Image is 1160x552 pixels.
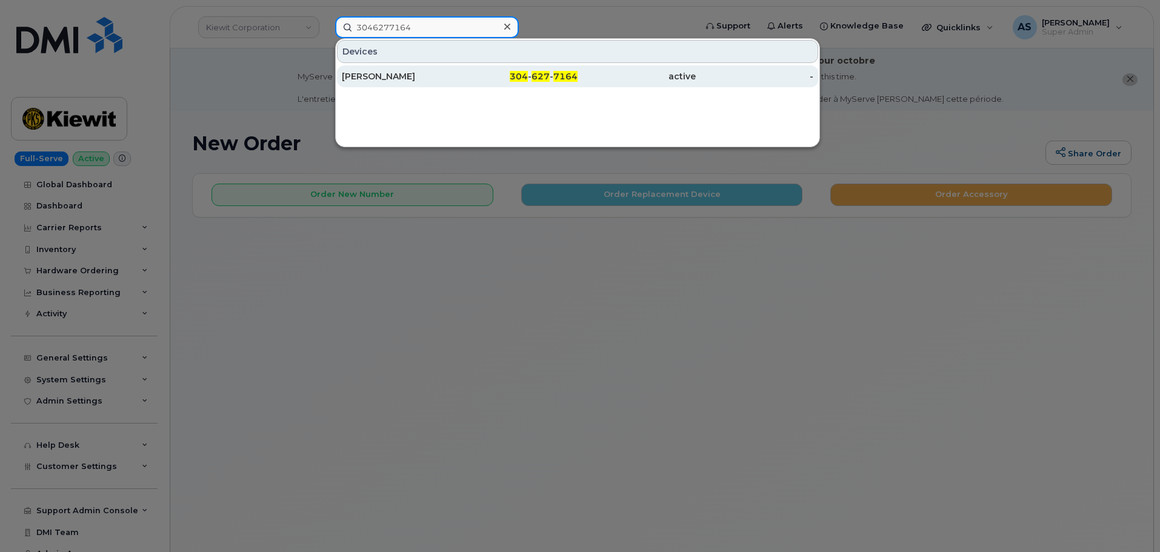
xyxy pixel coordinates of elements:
span: 627 [532,71,550,82]
div: [PERSON_NAME] [342,70,460,82]
div: - - [460,70,578,82]
div: active [578,70,696,82]
span: 304 [510,71,528,82]
span: 7164 [553,71,578,82]
div: - [696,70,814,82]
iframe: Messenger Launcher [1107,499,1151,543]
a: [PERSON_NAME]304-627-7164active- [337,65,818,87]
div: Devices [337,40,818,63]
